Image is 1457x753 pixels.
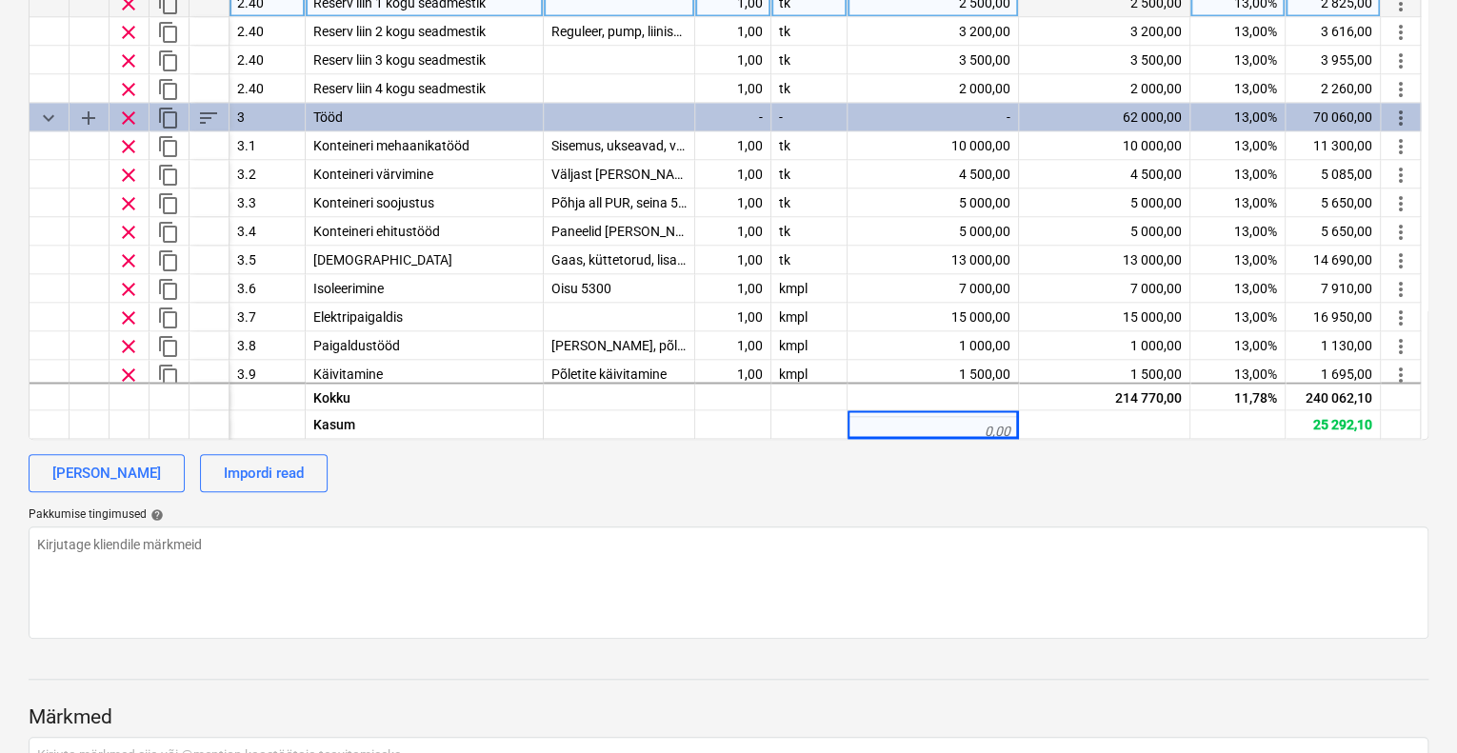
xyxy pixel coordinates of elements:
div: 13,00% [1190,46,1286,74]
div: 3.4 [230,217,306,246]
div: - [848,103,1019,131]
span: Eemalda rida [117,192,140,215]
span: Dubleeri rida [157,21,180,44]
div: 1 000,00 [848,331,1019,360]
div: 13,00% [1190,360,1286,388]
span: Reserv liin 2 kogu seadmestik [313,24,486,39]
div: kmpl [771,331,848,360]
span: Eemalda rida [117,335,140,358]
span: Väljast ja seest krunt + põrand värvida [551,167,834,182]
div: 1,00 [695,246,771,274]
div: 3.2 [230,160,306,188]
span: Dubleeri rida [157,278,180,301]
button: [PERSON_NAME] [29,454,185,492]
div: 5 000,00 [848,188,1019,217]
div: 7 000,00 [1019,274,1190,303]
div: 3.3 [230,188,306,217]
div: kmpl [771,274,848,303]
span: Lisa reale alamkategooria [77,107,100,129]
div: 5 000,00 [1019,188,1190,217]
span: Rohkem toiminguid [1389,221,1412,244]
div: 13,00% [1190,131,1286,160]
div: Pakkumise tingimused [29,507,1428,523]
span: Eemalda rida [117,135,140,158]
div: 16 950,00 [1286,303,1381,331]
span: Torutööd [313,252,452,268]
span: Oisu 5300 [551,281,611,296]
span: Reserv liin 3 kogu seadmestik [313,52,486,68]
span: Dubleeri rida [157,50,180,72]
div: 3 200,00 [1019,17,1190,46]
div: 2 000,00 [848,74,1019,103]
div: 13,00% [1190,331,1286,360]
div: 13,00% [1190,246,1286,274]
span: Dubleeri rida [157,78,180,101]
span: Eemalda rida [117,164,140,187]
span: Elektripaigaldis [313,309,403,325]
p: Märkmed [29,704,1428,731]
div: 4 500,00 [848,160,1019,188]
span: Konteineri mehaanikatööd [313,138,469,153]
div: 4 500,00 [1019,160,1190,188]
div: 70 060,00 [1286,103,1381,131]
span: Eemalda rida [117,107,140,129]
span: Isoleerimine [313,281,384,296]
div: 1,00 [695,360,771,388]
div: 1 695,00 [1286,360,1381,388]
span: Dubleeri kategooriat [157,107,180,129]
div: 13 000,00 [848,246,1019,274]
div: 1 000,00 [1019,331,1190,360]
div: 3.7 [230,303,306,331]
div: 1,00 [695,274,771,303]
div: 13,00% [1190,217,1286,246]
div: 2.40 [230,17,306,46]
span: Eemalda rida [117,221,140,244]
div: 5 085,00 [1286,160,1381,188]
div: tk [771,246,848,274]
div: 1 500,00 [848,360,1019,388]
div: 1,00 [695,131,771,160]
span: Konteineri ehitustööd [313,224,440,239]
span: Rohkem toiminguid [1389,107,1412,129]
button: Impordi read [200,454,328,492]
iframe: Chat Widget [1362,662,1457,753]
div: 62 000,00 [1019,103,1190,131]
span: Rohkem toiminguid [1389,135,1412,158]
span: Konteineri soojustus [313,195,434,210]
span: Rohkem toiminguid [1389,307,1412,329]
div: tk [771,46,848,74]
div: 1,00 [695,46,771,74]
div: 3.5 [230,246,306,274]
span: Reguleer, pump, liiniseade, 2 sulgventiili, tagasilöögiklapp, termomeeter, temp andur, tühjendused [551,24,1117,39]
div: Kasum [306,409,544,438]
span: Gaas, küttetorud, lisavesi, omatarve [551,252,763,268]
span: Käivitamine [313,367,383,382]
div: 1,00 [695,217,771,246]
div: 13 000,00 [1019,246,1190,274]
div: tk [771,217,848,246]
div: Impordi read [224,461,304,485]
div: 3 [230,103,306,131]
span: Eemalda rida [117,78,140,101]
span: Reserv liin 4 kogu seadmestik [313,81,486,96]
span: Ahenda kategooria [37,107,60,129]
span: Eemalda rida [117,307,140,329]
span: Paigaldustööd [313,338,400,353]
div: 7 000,00 [848,274,1019,303]
span: Konteineri värvimine [313,167,433,182]
span: Dubleeri rida [157,135,180,158]
div: 25 292,10 [1286,409,1381,438]
div: 13,00% [1190,188,1286,217]
span: help [147,508,164,522]
div: 3.6 [230,274,306,303]
span: Dubleeri rida [157,192,180,215]
div: 240 062,10 [1286,381,1381,409]
div: 1 500,00 [1019,360,1190,388]
div: 5 000,00 [848,217,1019,246]
div: 3 500,00 [1019,46,1190,74]
div: 3 500,00 [848,46,1019,74]
div: 14 690,00 [1286,246,1381,274]
span: Dubleeri rida [157,164,180,187]
span: Dubleeri rida [157,307,180,329]
span: Põhja all PUR, seina 50mm vill [551,195,727,210]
